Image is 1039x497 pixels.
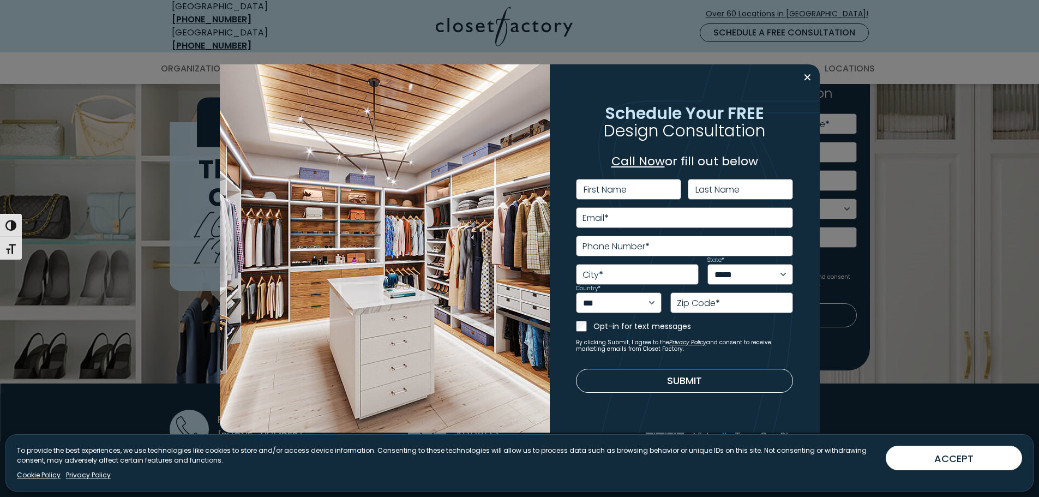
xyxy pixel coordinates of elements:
[605,101,764,125] span: Schedule Your FREE
[582,214,609,223] label: Email
[582,271,603,279] label: City
[576,286,600,291] label: Country
[669,338,706,346] a: Privacy Policy
[800,69,815,86] button: Close modal
[220,64,550,433] img: Walk in closet with island
[604,119,765,142] span: Design Consultation
[576,369,793,393] button: Submit
[17,470,61,480] a: Cookie Policy
[576,152,793,170] p: or fill out below
[707,258,724,263] label: State
[677,299,720,308] label: Zip Code
[584,185,627,194] label: First Name
[611,153,665,170] a: Call Now
[593,321,793,332] label: Opt-in for text messages
[886,446,1022,470] button: ACCEPT
[576,339,793,352] small: By clicking Submit, I agree to the and consent to receive marketing emails from Closet Factory.
[695,185,740,194] label: Last Name
[582,242,650,251] label: Phone Number
[66,470,111,480] a: Privacy Policy
[17,446,877,465] p: To provide the best experiences, we use technologies like cookies to store and/or access device i...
